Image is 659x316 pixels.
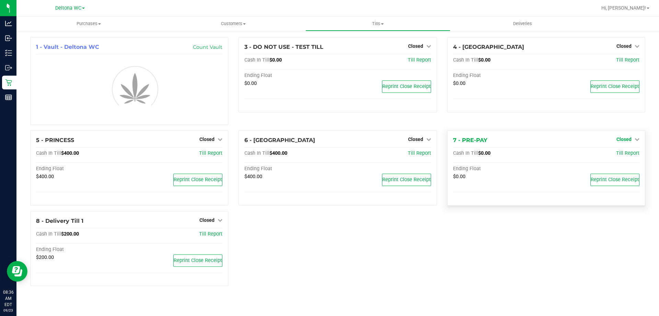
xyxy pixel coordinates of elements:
[5,79,12,86] inline-svg: Retail
[244,137,315,143] span: 6 - [GEOGRAPHIC_DATA]
[616,57,639,63] a: Till Report
[199,150,222,156] a: Till Report
[36,247,129,253] div: Ending Float
[244,174,262,179] span: $400.00
[478,57,490,63] span: $0.00
[36,174,54,179] span: $400.00
[591,177,639,183] span: Reprint Close Receipt
[36,254,54,260] span: $200.00
[408,57,431,63] a: Till Report
[5,20,12,27] inline-svg: Analytics
[616,150,639,156] a: Till Report
[16,17,161,31] a: Purchases
[590,80,639,93] button: Reprint Close Receipt
[173,254,222,267] button: Reprint Close Receipt
[453,80,465,86] span: $0.00
[36,231,61,237] span: Cash In Till
[161,21,305,27] span: Customers
[36,150,61,156] span: Cash In Till
[269,150,287,156] span: $400.00
[36,44,99,50] span: 1 - Vault - Deltona WC
[453,73,546,79] div: Ending Float
[382,174,431,186] button: Reprint Close Receipt
[244,44,323,50] span: 3 - DO NOT USE - TEST TILL
[269,57,282,63] span: $0.00
[382,177,431,183] span: Reprint Close Receipt
[199,231,222,237] a: Till Report
[616,43,632,49] span: Closed
[161,17,305,31] a: Customers
[306,21,450,27] span: Tills
[244,57,269,63] span: Cash In Till
[244,166,338,172] div: Ending Float
[3,289,13,308] p: 08:36 AM EDT
[408,43,423,49] span: Closed
[36,137,74,143] span: 5 - PRINCESS
[382,84,431,89] span: Reprint Close Receipt
[5,94,12,101] inline-svg: Reports
[244,73,338,79] div: Ending Float
[61,150,79,156] span: $400.00
[244,80,257,86] span: $0.00
[408,150,431,156] a: Till Report
[478,150,490,156] span: $0.00
[616,137,632,142] span: Closed
[61,231,79,237] span: $200.00
[3,308,13,313] p: 09/23
[36,218,83,224] span: 8 - Delivery Till 1
[5,64,12,71] inline-svg: Outbound
[305,17,450,31] a: Tills
[16,21,161,27] span: Purchases
[601,5,646,11] span: Hi, [PERSON_NAME]!
[453,166,546,172] div: Ending Float
[408,137,423,142] span: Closed
[173,174,222,186] button: Reprint Close Receipt
[590,174,639,186] button: Reprint Close Receipt
[591,84,639,89] span: Reprint Close Receipt
[382,80,431,93] button: Reprint Close Receipt
[453,44,524,50] span: 4 - [GEOGRAPHIC_DATA]
[174,258,222,263] span: Reprint Close Receipt
[193,44,222,50] a: Count Vault
[450,17,595,31] a: Deliveries
[5,35,12,42] inline-svg: Inbound
[453,174,465,179] span: $0.00
[5,50,12,56] inline-svg: Inventory
[244,150,269,156] span: Cash In Till
[453,137,487,143] span: 7 - PRE-PAY
[7,261,27,282] iframe: Resource center
[453,57,478,63] span: Cash In Till
[453,150,478,156] span: Cash In Till
[174,177,222,183] span: Reprint Close Receipt
[36,166,129,172] div: Ending Float
[55,5,81,11] span: Deltona WC
[199,137,215,142] span: Closed
[199,217,215,223] span: Closed
[504,21,541,27] span: Deliveries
